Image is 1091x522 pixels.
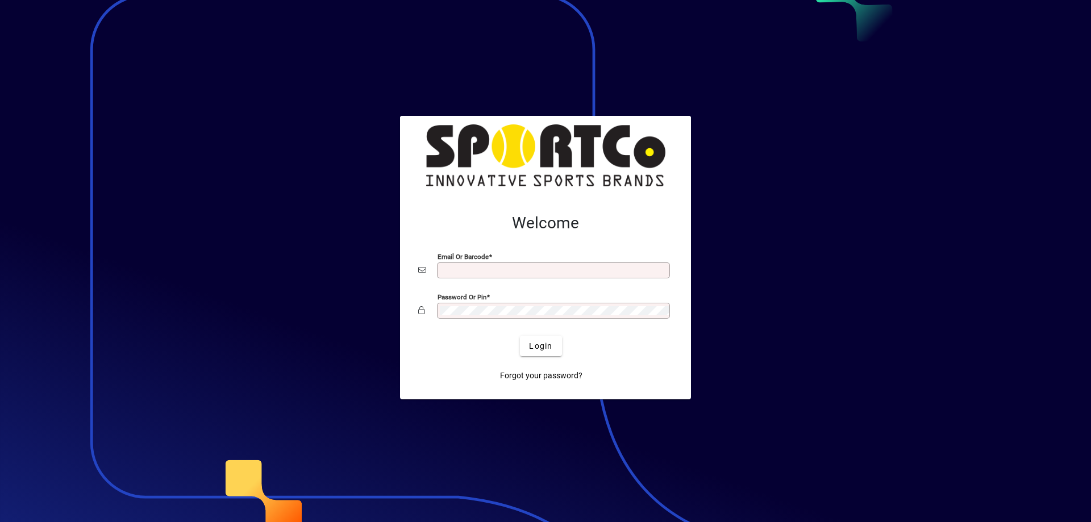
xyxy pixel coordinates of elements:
[418,214,673,233] h2: Welcome
[500,370,582,382] span: Forgot your password?
[529,340,552,352] span: Login
[438,253,489,261] mat-label: Email or Barcode
[495,365,587,386] a: Forgot your password?
[520,336,561,356] button: Login
[438,293,486,301] mat-label: Password or Pin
